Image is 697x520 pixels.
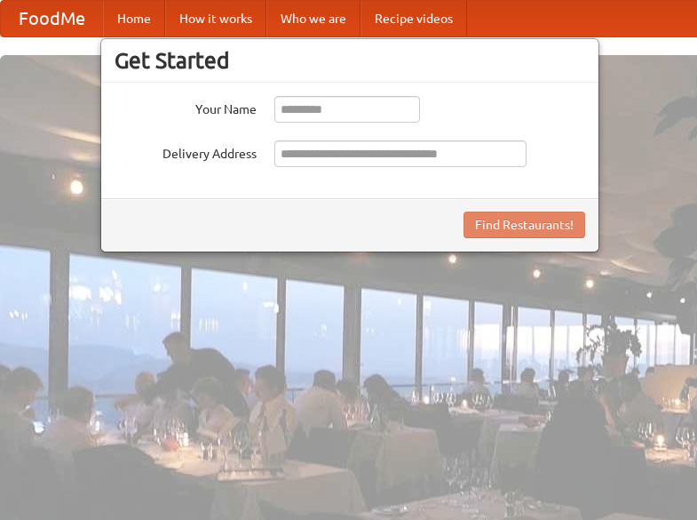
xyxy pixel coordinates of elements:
[165,1,266,36] a: How it works
[463,212,585,238] button: Find Restaurants!
[266,1,360,36] a: Who we are
[115,47,585,74] h3: Get Started
[1,1,103,36] a: FoodMe
[360,1,467,36] a: Recipe videos
[103,1,165,36] a: Home
[115,96,257,118] label: Your Name
[115,140,257,163] label: Delivery Address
